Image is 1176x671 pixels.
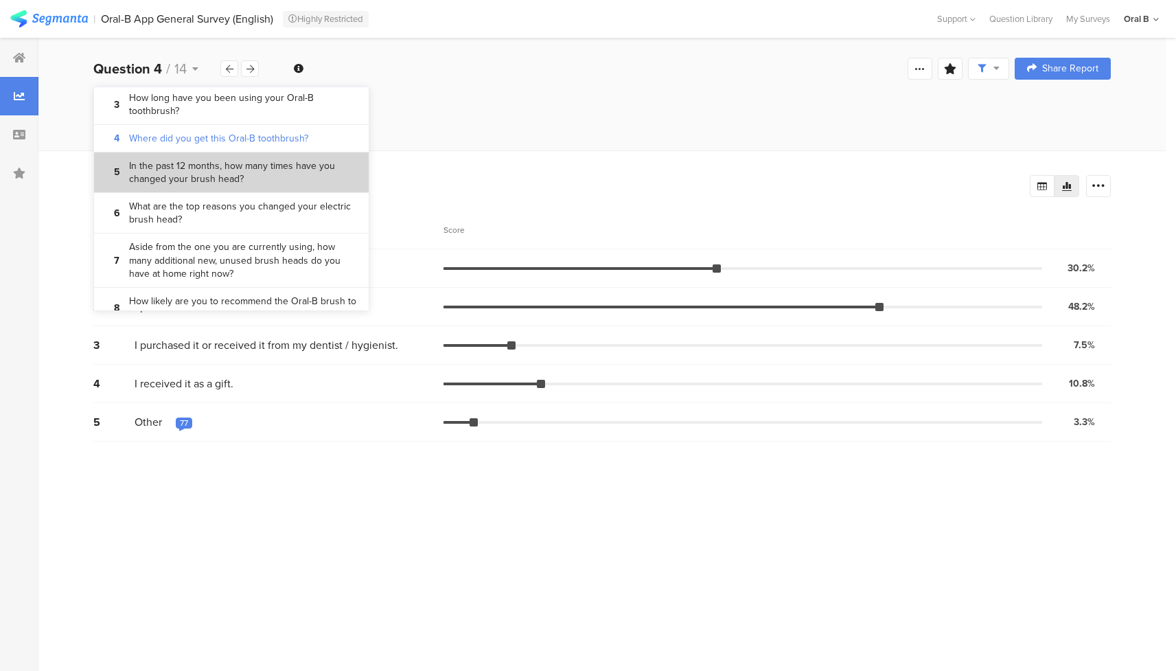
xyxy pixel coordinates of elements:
[135,414,162,430] span: Other
[1068,299,1095,314] div: 48.2%
[443,224,472,236] div: Score
[10,10,88,27] img: segmanta logo
[135,337,398,353] span: I purchased it or received it from my dentist / hygienist.
[174,58,187,79] span: 14
[180,418,188,429] div: 77
[93,91,1111,109] div: Where did you get this Oral-B toothbrush?
[94,288,369,328] a: 8 How likely are you to recommend the Oral-B brush to friends or family?
[104,302,129,315] b: 8
[94,152,369,193] a: 5 In the past 12 months, how many times have you changed your brush head?
[129,200,358,227] bdi: What are the top reasons you changed your electric brush head?
[1124,12,1149,25] div: Oral B
[166,58,170,79] span: /
[129,240,358,281] bdi: Aside from the one you are currently using, how many additional new, unused brush heads do you ha...
[129,132,308,146] bdi: Where did you get this Oral-B toothbrush?
[982,12,1059,25] a: Question Library
[104,132,129,146] b: 4
[1059,12,1117,25] a: My Surveys
[129,159,358,186] bdi: In the past 12 months, how many times have you changed your brush head?
[93,11,95,27] div: |
[93,376,135,391] div: 4
[104,166,129,179] b: 5
[94,234,369,288] a: 7 Aside from the one you are currently using, how many additional new, unused brush heads do you ...
[1074,415,1095,429] div: 3.3%
[1042,64,1098,73] span: Share Report
[283,11,369,27] div: Highly Restricted
[1074,338,1095,352] div: 7.5%
[93,337,135,353] div: 3
[937,8,976,30] div: Support
[93,414,135,430] div: 5
[104,254,129,268] b: 7
[94,84,369,125] a: 3 How long have you been using your Oral-B toothbrush?
[101,12,273,25] div: Oral-B App General Survey (English)
[129,295,358,321] bdi: How likely are you to recommend the Oral-B brush to friends or family?
[94,193,369,234] a: 6 What are the top reasons you changed your electric brush head?
[94,125,369,152] a: 4 Where did you get this Oral-B toothbrush?
[93,58,162,79] b: Question 4
[104,207,129,220] b: 6
[104,98,129,112] b: 3
[135,376,233,391] span: I received it as a gift.
[129,91,358,118] bdi: How long have you been using your Oral-B toothbrush?
[1069,376,1095,391] div: 10.8%
[1068,261,1095,275] div: 30.2%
